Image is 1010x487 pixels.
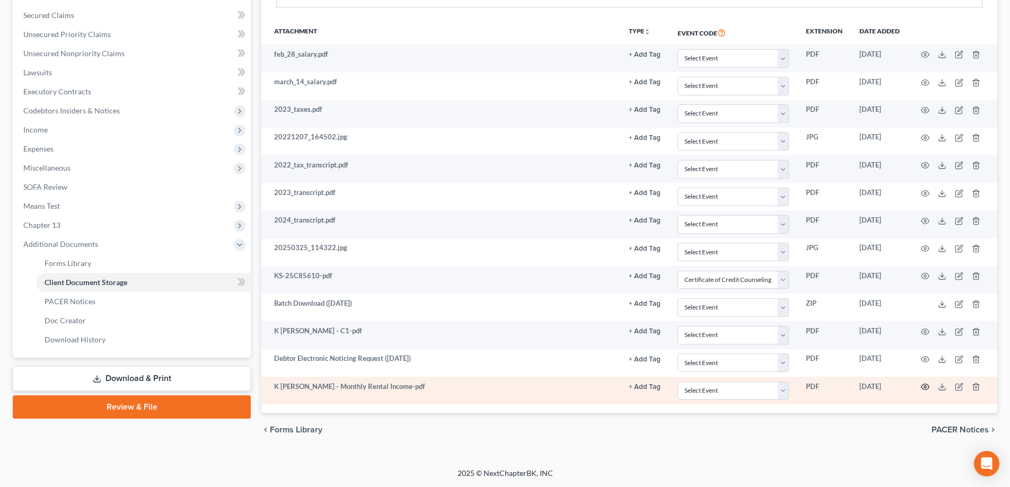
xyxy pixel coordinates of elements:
a: Unsecured Priority Claims [15,25,251,44]
td: [DATE] [851,266,908,294]
td: PDF [797,155,851,183]
button: + Add Tag [629,79,661,86]
th: Attachment [261,20,620,45]
a: Executory Contracts [15,82,251,101]
span: Means Test [23,201,60,210]
td: PDF [797,349,851,377]
td: [DATE] [851,183,908,210]
td: JPG [797,238,851,266]
i: unfold_more [644,29,651,35]
a: + Add Tag [629,243,661,253]
td: [DATE] [851,100,908,128]
span: Miscellaneous [23,163,71,172]
td: [DATE] [851,349,908,377]
a: Lawsuits [15,63,251,82]
button: + Add Tag [629,273,661,280]
a: Client Document Storage [36,273,251,292]
button: + Add Tag [629,300,661,307]
td: [DATE] [851,238,908,266]
button: + Add Tag [629,162,661,169]
td: [DATE] [851,294,908,321]
a: + Add Tag [629,353,661,364]
a: Unsecured Nonpriority Claims [15,44,251,63]
span: Doc Creator [45,316,86,325]
td: K [PERSON_NAME] - C1-pdf [261,321,620,349]
span: Client Document Storage [45,278,127,287]
span: Unsecured Nonpriority Claims [23,49,125,58]
button: + Add Tag [629,135,661,141]
a: + Add Tag [629,326,661,336]
a: + Add Tag [629,132,661,142]
td: [DATE] [851,155,908,183]
button: TYPEunfold_more [629,28,651,35]
td: feb_28_salary.pdf [261,45,620,72]
td: PDF [797,377,851,404]
button: + Add Tag [629,190,661,197]
span: Executory Contracts [23,87,91,96]
td: [DATE] [851,72,908,100]
td: PDF [797,45,851,72]
button: + Add Tag [629,245,661,252]
td: ZIP [797,294,851,321]
a: Secured Claims [15,6,251,25]
th: Date added [851,20,908,45]
span: Lawsuits [23,68,52,77]
span: Additional Documents [23,240,98,249]
span: Codebtors Insiders & Notices [23,106,120,115]
td: PDF [797,183,851,210]
a: + Add Tag [629,382,661,392]
td: PDF [797,266,851,294]
td: PDF [797,210,851,238]
td: march_14_salary.pdf [261,72,620,100]
td: JPG [797,128,851,155]
td: 2023_taxes.pdf [261,100,620,128]
span: SOFA Review [23,182,67,191]
td: K [PERSON_NAME] - Monthly Rental Income-pdf [261,377,620,404]
td: [DATE] [851,45,908,72]
td: 2022_tax_transcript.pdf [261,155,620,183]
span: Chapter 13 [23,220,60,229]
td: KS-25C85610-pdf [261,266,620,294]
button: + Add Tag [629,328,661,335]
td: [DATE] [851,377,908,404]
a: + Add Tag [629,104,661,114]
td: 2023_transcript.pdf [261,183,620,210]
td: [DATE] [851,321,908,349]
button: + Add Tag [629,51,661,58]
button: + Add Tag [629,107,661,113]
td: 20250325_114322.jpg [261,238,620,266]
div: 2025 © NextChapterBK, INC [203,468,807,487]
span: PACER Notices [932,426,989,434]
td: PDF [797,321,851,349]
td: [DATE] [851,128,908,155]
div: Open Intercom Messenger [974,451,999,476]
td: 20221207_164502.jpg [261,128,620,155]
span: Forms Library [270,426,322,434]
a: + Add Tag [629,271,661,281]
a: + Add Tag [629,49,661,59]
span: Download History [45,335,106,344]
td: PDF [797,100,851,128]
a: + Add Tag [629,298,661,308]
span: Forms Library [45,259,91,268]
a: + Add Tag [629,160,661,170]
button: chevron_left Forms Library [261,426,322,434]
button: PACER Notices chevron_right [932,426,997,434]
td: [DATE] [851,210,908,238]
a: Forms Library [36,254,251,273]
a: + Add Tag [629,215,661,225]
td: 2024_transcript.pdf [261,210,620,238]
th: Event Code [669,20,797,45]
button: + Add Tag [629,384,661,391]
i: chevron_left [261,426,270,434]
span: Unsecured Priority Claims [23,30,111,39]
span: Secured Claims [23,11,74,20]
button: + Add Tag [629,356,661,363]
a: + Add Tag [629,188,661,198]
span: Expenses [23,144,54,153]
a: + Add Tag [629,77,661,87]
a: SOFA Review [15,178,251,197]
th: Extension [797,20,851,45]
span: PACER Notices [45,297,95,306]
i: chevron_right [989,426,997,434]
